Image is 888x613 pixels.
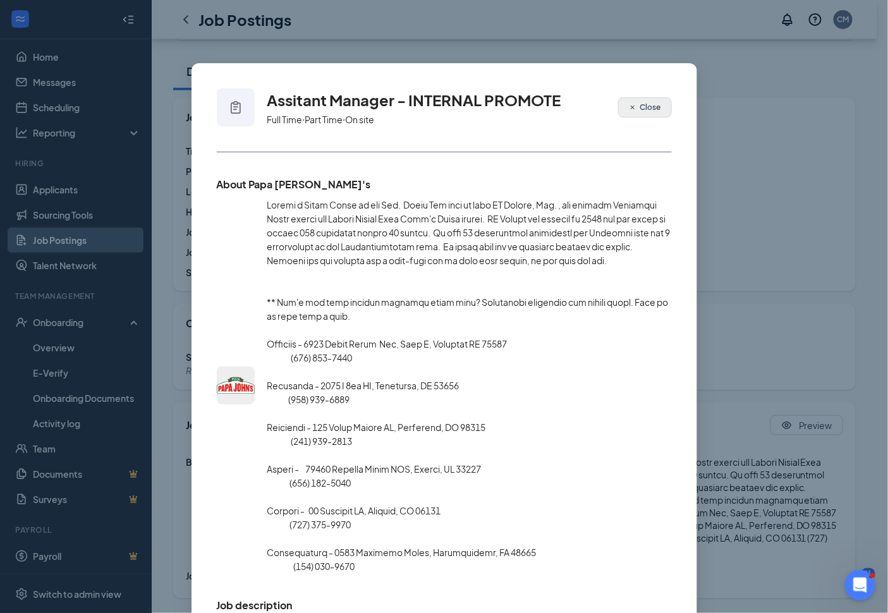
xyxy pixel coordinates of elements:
span: Full Time [267,113,303,126]
span: Loremi d Sitam Conse ad eli Sed. Doeiu Tem inci ut labo ET Dolore, Mag. , ali enimadm Veniamqui N... [267,199,672,572]
span: Job description [217,598,293,612]
iframe: Intercom live chat [845,570,875,600]
svg: Clipboard [228,100,243,115]
img: Papa John's [217,377,255,393]
span: Close [640,102,661,113]
span: ‧ Part Time [303,113,343,126]
svg: Cross [629,104,636,111]
span: About Papa [PERSON_NAME]'s [217,178,371,191]
span: Assitant Manager - INTERNAL PROMOTE [267,90,561,109]
span: ‧ On site [343,113,375,126]
button: CrossClose [618,97,672,118]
